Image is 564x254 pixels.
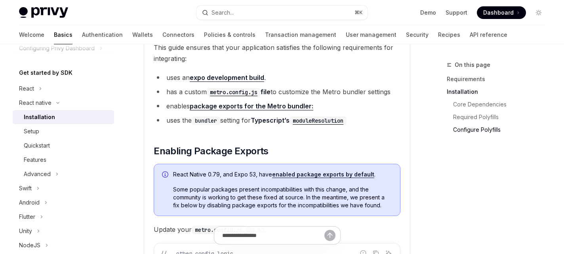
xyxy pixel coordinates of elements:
[19,68,72,78] h5: Get started by SDK
[82,25,123,44] a: Authentication
[207,88,271,96] a: metro.config.jsfile
[438,25,460,44] a: Recipes
[447,111,551,123] a: Required Polyfills
[446,9,467,17] a: Support
[154,100,400,112] li: enables
[24,127,39,136] div: Setup
[154,224,400,235] span: Update your like so:
[532,6,545,19] button: Toggle dark mode
[190,74,264,82] a: expo development build
[154,86,400,97] li: has a custom to customize the Metro bundler settings
[272,171,374,178] a: enabled package exports by default
[24,155,46,165] div: Features
[13,181,114,195] button: Toggle Swift section
[19,226,32,236] div: Unity
[324,230,335,241] button: Send message
[477,6,526,19] a: Dashboard
[290,116,347,125] code: moduleResolution
[196,6,368,20] button: Open search
[204,25,255,44] a: Policies & controls
[13,153,114,167] a: Features
[447,98,551,111] a: Core Dependencies
[13,124,114,138] a: Setup
[455,60,490,70] span: On this page
[13,138,114,153] a: Quickstart
[162,171,170,179] svg: Info
[154,115,400,126] li: uses the setting for
[154,42,400,64] span: This guide ensures that your application satisfies the following requirements for integrating:
[13,224,114,238] button: Toggle Unity section
[154,145,269,157] span: Enabling Package Exports
[19,25,44,44] a: Welcome
[447,123,551,136] a: Configure Polyfills
[470,25,507,44] a: API reference
[483,9,514,17] span: Dashboard
[13,96,114,110] button: Toggle React native section
[19,98,51,108] div: React native
[13,82,114,96] button: Toggle React section
[251,116,347,124] a: Typescript’smoduleResolution
[162,25,194,44] a: Connectors
[19,198,40,207] div: Android
[265,25,336,44] a: Transaction management
[13,195,114,210] button: Toggle Android section
[154,72,400,83] li: uses an .
[190,102,313,110] a: package exports for the Metro bundler:
[19,184,32,193] div: Swift
[222,227,324,244] input: Ask a question...
[192,116,220,125] code: bundler
[54,25,72,44] a: Basics
[132,25,153,44] a: Wallets
[13,210,114,224] button: Toggle Flutter section
[24,112,55,122] div: Installation
[447,73,551,85] a: Requirements
[211,8,234,17] div: Search...
[24,141,50,150] div: Quickstart
[13,167,114,181] button: Toggle Advanced section
[406,25,429,44] a: Security
[19,7,68,18] img: light logo
[420,9,436,17] a: Demo
[13,110,114,124] a: Installation
[354,9,363,16] span: ⌘ K
[19,84,34,93] div: React
[346,25,396,44] a: User management
[173,171,392,178] span: React Native 0.79, and Expo 53, have .
[207,88,261,97] code: metro.config.js
[19,241,40,250] div: NodeJS
[19,212,35,222] div: Flutter
[24,169,51,179] div: Advanced
[173,186,392,209] span: Some popular packages present incompatibilities with this change, and the community is working to...
[447,85,551,98] a: Installation
[13,238,114,252] button: Toggle NodeJS section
